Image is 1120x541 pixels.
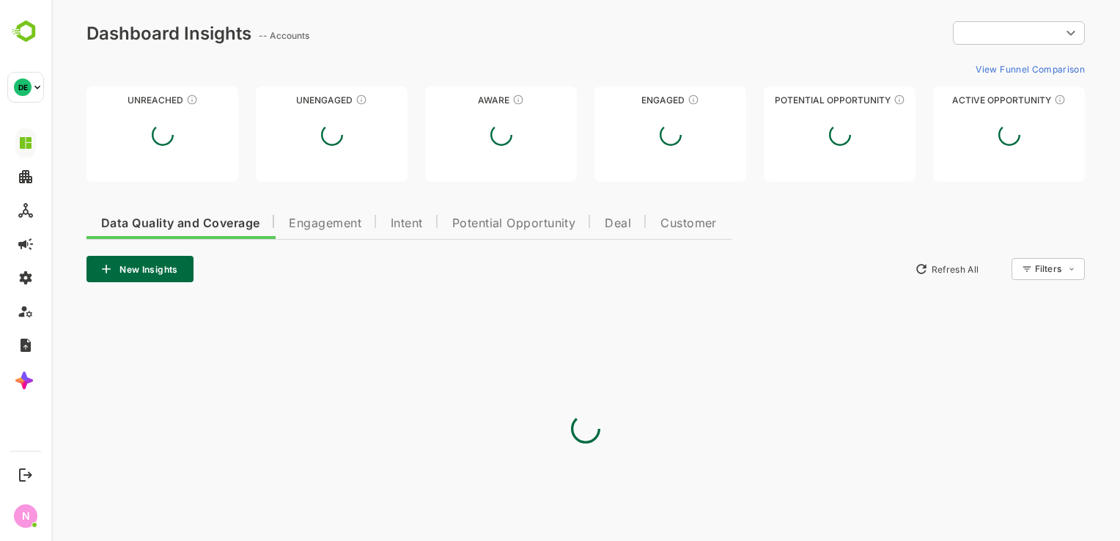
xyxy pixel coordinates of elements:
[857,257,934,281] button: Refresh All
[35,23,200,44] div: Dashboard Insights
[712,95,864,106] div: Potential Opportunity
[339,218,372,229] span: Intent
[609,218,666,229] span: Customer
[304,94,316,106] div: These accounts have not shown enough engagement and need nurturing
[205,95,356,106] div: Unengaged
[461,94,473,106] div: These accounts have just entered the buying cycle and need further nurturing
[842,94,854,106] div: These accounts are MQAs and can be passed on to Inside Sales
[207,30,262,41] ag: -- Accounts
[14,78,32,96] div: DE
[35,95,187,106] div: Unreached
[553,218,580,229] span: Deal
[35,256,142,282] button: New Insights
[7,18,45,45] img: BambooboxLogoMark.f1c84d78b4c51b1a7b5f700c9845e183.svg
[882,95,1034,106] div: Active Opportunity
[14,504,37,528] div: N
[902,20,1034,46] div: ​
[50,218,208,229] span: Data Quality and Coverage
[918,57,1034,81] button: View Funnel Comparison
[982,256,1034,282] div: Filters
[636,94,648,106] div: These accounts are warm, further nurturing would qualify them to MQAs
[135,94,147,106] div: These accounts have not been engaged with for a defined time period
[401,218,525,229] span: Potential Opportunity
[15,465,35,485] button: Logout
[543,95,695,106] div: Engaged
[984,263,1010,274] div: Filters
[1003,94,1014,106] div: These accounts have open opportunities which might be at any of the Sales Stages
[237,218,310,229] span: Engagement
[374,95,526,106] div: Aware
